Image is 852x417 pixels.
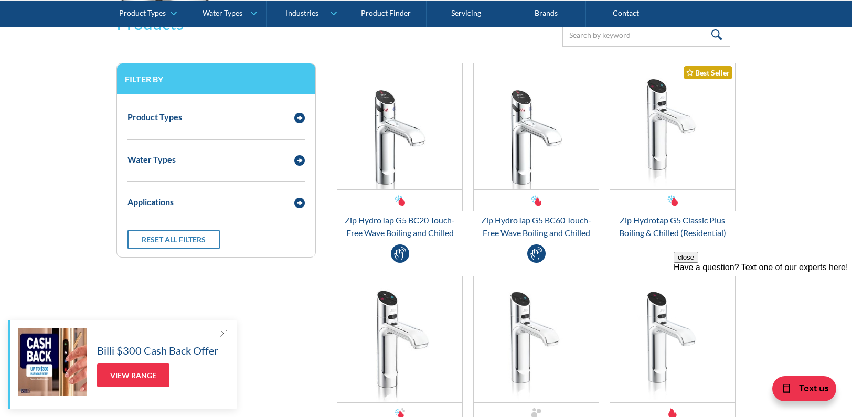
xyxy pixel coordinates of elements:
a: Zip HydroTap G5 BC60 Touch-Free Wave Boiling and ChilledZip HydroTap G5 BC60 Touch-Free Wave Boil... [473,63,599,239]
div: Zip Hydrotap G5 Classic Plus Boiling & Chilled (Residential) [610,214,736,239]
img: Zip Hydrotap G5 Classic Plus Boiling, Chilled & Sparkling (Residential) [337,276,462,402]
a: Zip Hydrotap G5 Classic Plus Boiling & Chilled (Residential)Best SellerZip Hydrotap G5 Classic Pl... [610,63,736,239]
iframe: podium webchat widget bubble [747,365,852,417]
div: Water Types [127,153,176,166]
div: Best Seller [684,66,732,79]
div: Applications [127,196,174,208]
a: Zip HydroTap G5 BC20 Touch-Free Wave Boiling and ChilledZip HydroTap G5 BC20 Touch-Free Wave Boil... [337,63,463,239]
div: Zip HydroTap G5 BC60 Touch-Free Wave Boiling and Chilled [473,214,599,239]
a: Reset all filters [127,230,220,249]
img: Zip HydroTap G5 BC60 Touch-Free Wave Boiling and Chilled [474,63,599,189]
a: View Range [97,363,169,387]
div: Product Types [127,111,182,123]
img: Billi $300 Cash Back Offer [18,328,87,396]
h3: Filter by [125,74,307,84]
h5: Billi $300 Cash Back Offer [97,343,218,358]
img: Zip HydroTap G5 BC20 Touch-Free Wave Boiling and Chilled [337,63,462,189]
div: Zip HydroTap G5 BC20 Touch-Free Wave Boiling and Chilled [337,214,463,239]
img: Zip Hydrotap G5 Classic Plus Boiling & Chilled (Residential) [610,63,735,189]
div: Product Types [119,8,166,17]
div: Water Types [203,8,242,17]
img: Zip HydroTap G5 B100 Boiling Only [610,276,735,402]
div: Industries [286,8,318,17]
img: Zip Hydrotap G5 Classic Plus Chilled & Sparkling (Residential) [474,276,599,402]
input: Search by keyword [562,23,730,47]
iframe: podium webchat widget prompt [674,252,852,378]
